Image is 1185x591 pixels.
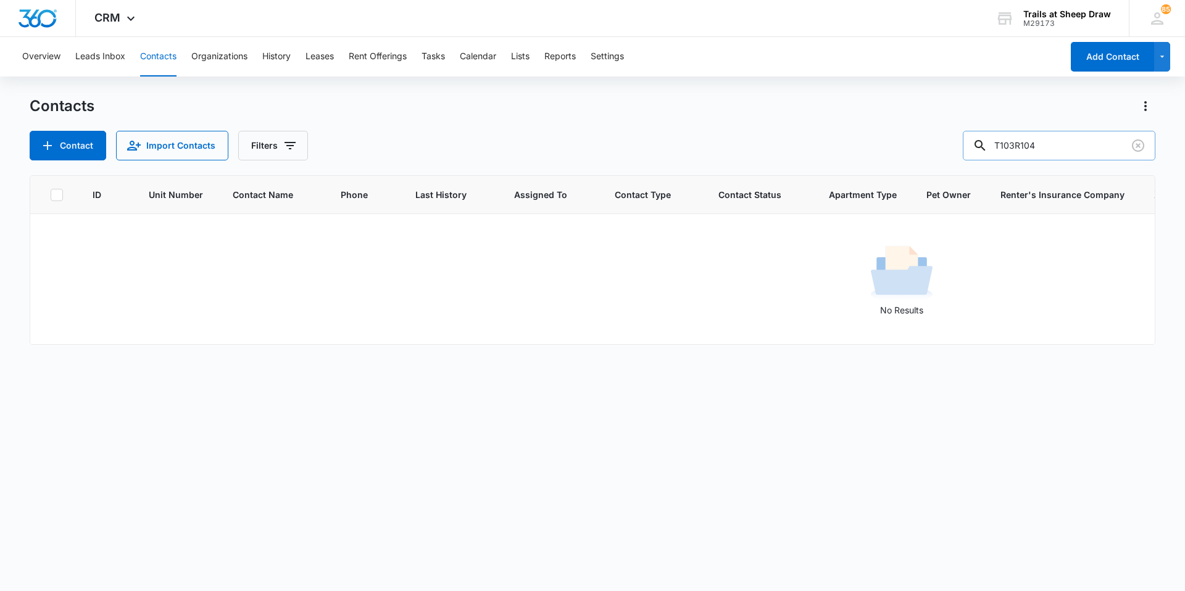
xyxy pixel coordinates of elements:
button: Add Contact [1071,42,1154,72]
button: Calendar [460,37,496,76]
span: Assigned To [514,188,567,201]
span: ID [93,188,101,201]
span: Last History [415,188,467,201]
button: Actions [1136,96,1155,116]
span: Phone [341,188,368,201]
span: 85 [1161,4,1171,14]
button: Settings [591,37,624,76]
div: account name [1023,9,1111,19]
span: Apartment Type [829,188,897,201]
button: Add Contact [30,131,106,160]
h1: Contacts [30,97,94,115]
button: Leases [306,37,334,76]
span: CRM [94,11,120,24]
span: Pet Owner [926,188,971,201]
button: Tasks [422,37,445,76]
button: Organizations [191,37,247,76]
button: Clear [1128,136,1148,155]
div: account id [1023,19,1111,28]
button: Overview [22,37,60,76]
span: Contact Name [233,188,293,201]
span: Contact Status [718,188,781,201]
button: Filters [238,131,308,160]
button: Contacts [140,37,177,76]
button: Lists [511,37,530,76]
button: Reports [544,37,576,76]
div: notifications count [1161,4,1171,14]
span: Unit Number [149,188,203,201]
button: Import Contacts [116,131,228,160]
input: Search Contacts [963,131,1155,160]
span: Contact Type [615,188,671,201]
span: Renter's Insurance Company [1000,188,1125,201]
button: Leads Inbox [75,37,125,76]
button: Rent Offerings [349,37,407,76]
img: No Results [871,242,933,304]
button: History [262,37,291,76]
